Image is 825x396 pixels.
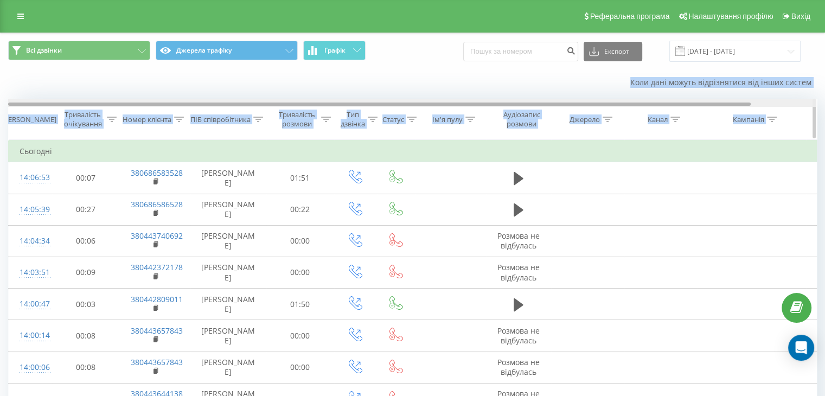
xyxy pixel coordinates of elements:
[52,320,120,352] td: 00:08
[20,167,41,188] div: 14:06:53
[190,320,266,352] td: [PERSON_NAME]
[791,12,810,21] span: Вихід
[266,289,334,320] td: 01:50
[733,115,764,124] div: Кампанія
[190,225,266,257] td: [PERSON_NAME]
[52,194,120,225] td: 00:27
[276,110,318,129] div: Тривалість розмови
[52,162,120,194] td: 00:07
[190,162,266,194] td: [PERSON_NAME]
[303,41,366,60] button: Графік
[266,162,334,194] td: 01:51
[497,262,540,282] span: Розмова не відбулась
[266,320,334,352] td: 00:00
[497,325,540,346] span: Розмова не відбулась
[190,115,251,124] div: ПІБ співробітника
[630,77,817,87] a: Коли дані можуть відрізнятися вiд інших систем
[190,289,266,320] td: [PERSON_NAME]
[20,293,41,315] div: 14:00:47
[266,225,334,257] td: 00:00
[266,194,334,225] td: 00:22
[341,110,365,129] div: Тип дзвінка
[190,352,266,383] td: [PERSON_NAME]
[8,41,150,60] button: Всі дзвінки
[324,47,346,54] span: Графік
[497,231,540,251] span: Розмова не відбулась
[648,115,668,124] div: Канал
[52,352,120,383] td: 00:08
[52,257,120,288] td: 00:09
[432,115,463,124] div: Ім'я пулу
[123,115,171,124] div: Номер клієнта
[26,46,62,55] span: Всі дзвінки
[497,357,540,377] span: Розмова не відбулась
[52,289,120,320] td: 00:03
[463,42,578,61] input: Пошук за номером
[156,41,298,60] button: Джерела трафіку
[131,294,183,304] a: 380442809011
[131,325,183,336] a: 380443657843
[52,225,120,257] td: 00:06
[131,357,183,367] a: 380443657843
[495,110,548,129] div: Аудіозапис розмови
[131,199,183,209] a: 380686586528
[190,194,266,225] td: [PERSON_NAME]
[131,168,183,178] a: 380686583528
[382,115,404,124] div: Статус
[2,115,56,124] div: [PERSON_NAME]
[266,257,334,288] td: 00:00
[590,12,670,21] span: Реферальна програма
[570,115,600,124] div: Джерело
[20,357,41,378] div: 14:00:06
[266,352,334,383] td: 00:00
[131,262,183,272] a: 380442372178
[131,231,183,241] a: 380443740692
[20,199,41,220] div: 14:05:39
[20,231,41,252] div: 14:04:34
[584,42,642,61] button: Експорт
[61,110,104,129] div: Тривалість очікування
[20,262,41,283] div: 14:03:51
[688,12,773,21] span: Налаштування профілю
[190,257,266,288] td: [PERSON_NAME]
[20,325,41,346] div: 14:00:14
[788,335,814,361] div: Open Intercom Messenger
